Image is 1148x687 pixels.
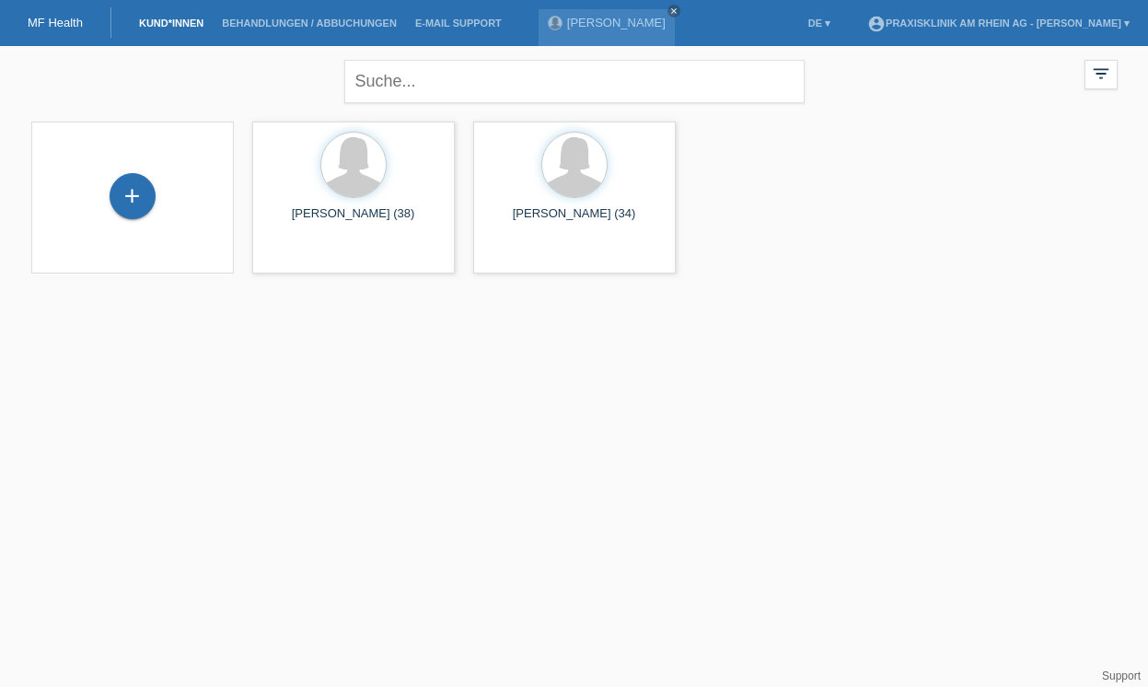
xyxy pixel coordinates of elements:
[1102,670,1141,682] a: Support
[867,15,886,33] i: account_circle
[669,6,678,16] i: close
[130,17,213,29] a: Kund*innen
[799,17,840,29] a: DE ▾
[567,16,666,29] a: [PERSON_NAME]
[488,206,661,236] div: [PERSON_NAME] (34)
[110,180,155,212] div: Kund*in hinzufügen
[858,17,1139,29] a: account_circlePraxisklinik am Rhein AG - [PERSON_NAME] ▾
[667,5,680,17] a: close
[267,206,440,236] div: [PERSON_NAME] (38)
[1091,64,1111,84] i: filter_list
[213,17,406,29] a: Behandlungen / Abbuchungen
[406,17,511,29] a: E-Mail Support
[344,60,805,103] input: Suche...
[28,16,83,29] a: MF Health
